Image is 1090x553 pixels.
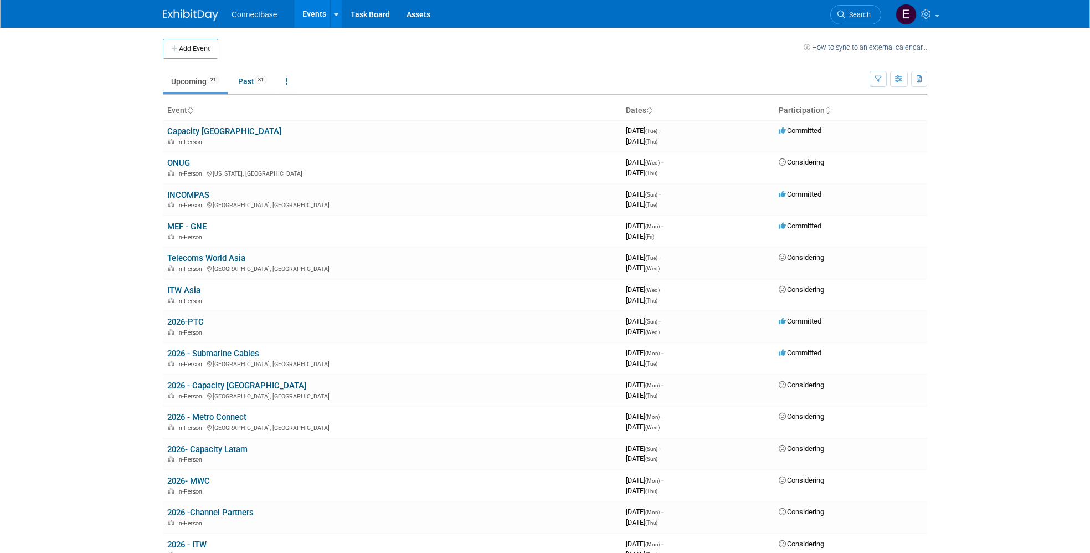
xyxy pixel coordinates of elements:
[167,222,207,232] a: MEF - GNE
[626,412,663,421] span: [DATE]
[779,158,824,166] span: Considering
[177,393,205,400] span: In-Person
[626,264,660,272] span: [DATE]
[645,223,660,229] span: (Mon)
[661,540,663,548] span: -
[168,329,174,335] img: In-Person Event
[177,170,205,177] span: In-Person
[645,478,660,484] span: (Mon)
[646,106,652,115] a: Sort by Start Date
[167,540,207,550] a: 2026 - ITW
[177,202,205,209] span: In-Person
[626,444,661,453] span: [DATE]
[177,456,205,463] span: In-Person
[779,190,821,198] span: Committed
[230,71,275,92] a: Past31
[163,101,621,120] th: Event
[845,11,871,19] span: Search
[779,253,824,262] span: Considering
[774,101,927,120] th: Participation
[626,349,663,357] span: [DATE]
[626,487,657,495] span: [DATE]
[804,43,927,52] a: How to sync to an external calendar...
[779,222,821,230] span: Committed
[661,285,663,294] span: -
[645,287,660,293] span: (Wed)
[177,234,205,241] span: In-Person
[168,170,174,176] img: In-Person Event
[167,168,617,177] div: [US_STATE], [GEOGRAPHIC_DATA]
[626,168,657,177] span: [DATE]
[168,265,174,271] img: In-Person Event
[167,444,248,454] a: 2026- Capacity Latam
[645,382,660,388] span: (Mon)
[163,71,228,92] a: Upcoming21
[645,361,657,367] span: (Tue)
[825,106,830,115] a: Sort by Participation Type
[659,190,661,198] span: -
[626,423,660,431] span: [DATE]
[167,264,617,273] div: [GEOGRAPHIC_DATA], [GEOGRAPHIC_DATA]
[626,391,657,400] span: [DATE]
[645,329,660,335] span: (Wed)
[645,265,660,272] span: (Wed)
[168,393,174,398] img: In-Person Event
[626,158,663,166] span: [DATE]
[626,126,661,135] span: [DATE]
[168,361,174,366] img: In-Person Event
[168,424,174,430] img: In-Person Event
[626,296,657,304] span: [DATE]
[168,456,174,462] img: In-Person Event
[232,10,277,19] span: Connectbase
[626,359,657,367] span: [DATE]
[779,317,821,325] span: Committed
[645,456,657,462] span: (Sun)
[168,488,174,494] img: In-Person Event
[661,158,663,166] span: -
[645,255,657,261] span: (Tue)
[163,9,218,21] img: ExhibitDay
[779,412,824,421] span: Considering
[626,253,661,262] span: [DATE]
[167,126,281,136] a: Capacity [GEOGRAPHIC_DATA]
[779,349,821,357] span: Committed
[207,76,219,84] span: 21
[168,298,174,303] img: In-Person Event
[167,412,246,422] a: 2026 - Metro Connect
[177,298,205,305] span: In-Person
[645,298,657,304] span: (Thu)
[168,202,174,207] img: In-Person Event
[167,359,617,368] div: [GEOGRAPHIC_DATA], [GEOGRAPHIC_DATA]
[626,508,663,516] span: [DATE]
[645,393,657,399] span: (Thu)
[645,350,660,356] span: (Mon)
[167,423,617,432] div: [GEOGRAPHIC_DATA], [GEOGRAPHIC_DATA]
[661,349,663,357] span: -
[626,381,663,389] span: [DATE]
[626,317,661,325] span: [DATE]
[626,200,657,208] span: [DATE]
[645,446,657,452] span: (Sun)
[626,137,657,145] span: [DATE]
[163,39,218,59] button: Add Event
[779,381,824,389] span: Considering
[167,349,259,359] a: 2026 - Submarine Cables
[779,508,824,516] span: Considering
[177,361,205,368] span: In-Person
[645,414,660,420] span: (Mon)
[167,200,617,209] div: [GEOGRAPHIC_DATA], [GEOGRAPHIC_DATA]
[168,520,174,525] img: In-Person Event
[645,424,660,431] span: (Wed)
[167,253,245,263] a: Telecoms World Asia
[645,128,657,134] span: (Tue)
[167,317,204,327] a: 2026-PTC
[659,444,661,453] span: -
[779,540,824,548] span: Considering
[626,190,661,198] span: [DATE]
[659,253,661,262] span: -
[187,106,193,115] a: Sort by Event Name
[177,139,205,146] span: In-Person
[779,126,821,135] span: Committed
[779,285,824,294] span: Considering
[167,285,200,295] a: ITW Asia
